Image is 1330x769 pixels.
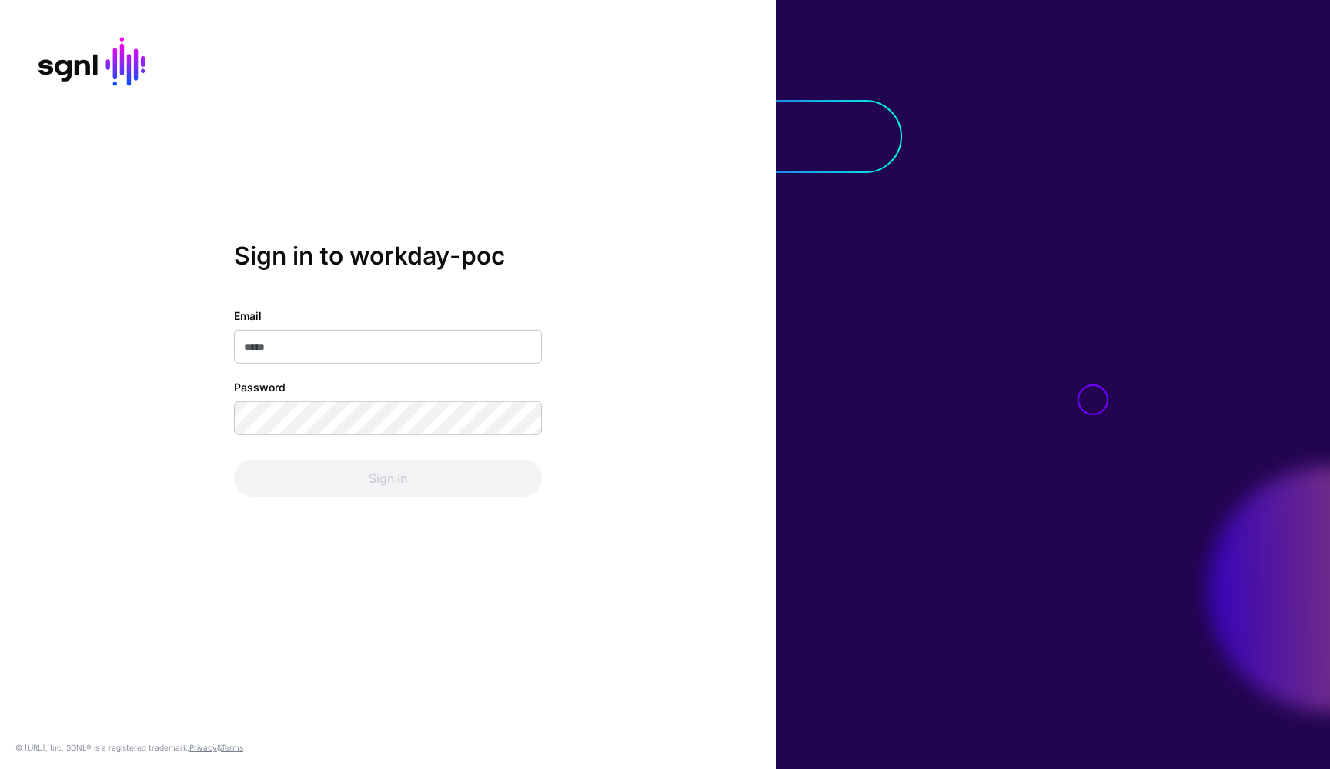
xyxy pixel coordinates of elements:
h2: Sign in to workday-poc [234,241,542,271]
a: Terms [221,743,243,752]
div: © [URL], Inc. SGNL® is a registered trademark. & [15,741,243,754]
label: Email [234,308,262,324]
a: Privacy [189,743,217,752]
label: Password [234,379,286,395]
